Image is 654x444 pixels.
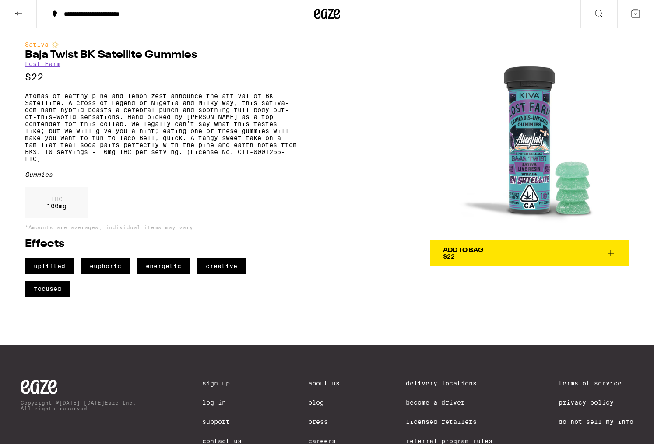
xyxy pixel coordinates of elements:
a: Delivery Locations [406,380,492,387]
div: Gummies [25,171,297,178]
span: $22 [443,253,455,260]
a: Blog [308,399,340,406]
a: Press [308,418,340,425]
a: Become a Driver [406,399,492,406]
p: THC [47,196,67,203]
a: Licensed Retailers [406,418,492,425]
a: Lost Farm [25,60,60,67]
p: Aromas of earthy pine and lemon zest announce the arrival of BK Satellite. A cross of Legend of N... [25,92,297,162]
span: creative [197,258,246,274]
span: euphoric [81,258,130,274]
a: About Us [308,380,340,387]
span: energetic [137,258,190,274]
h1: Baja Twist BK Satellite Gummies [25,50,297,60]
a: Do Not Sell My Info [559,418,633,425]
div: 100 mg [25,187,88,218]
a: Log In [202,399,242,406]
p: Copyright © [DATE]-[DATE] Eaze Inc. All rights reserved. [21,400,136,411]
p: $22 [25,72,297,83]
div: Add To Bag [443,247,483,253]
span: focused [25,281,70,297]
button: Add To Bag$22 [430,240,629,266]
p: *Amounts are averages, individual items may vary. [25,224,297,230]
a: Terms of Service [559,380,633,387]
a: Privacy Policy [559,399,633,406]
h2: Effects [25,239,297,249]
span: uplifted [25,258,74,274]
a: Sign Up [202,380,242,387]
img: Lost Farm - Baja Twist BK Satellite Gummies [430,41,629,240]
a: Support [202,418,242,425]
img: sativaColor.svg [52,41,59,48]
div: Sativa [25,41,297,48]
